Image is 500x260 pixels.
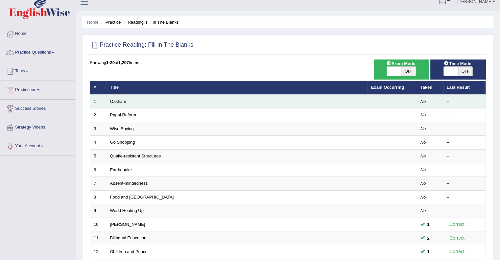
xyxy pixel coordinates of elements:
[447,194,482,201] div: –
[0,43,75,60] a: Practice Questions
[447,126,482,132] div: –
[425,248,432,255] span: You can still take this question
[90,245,107,259] td: 12
[107,81,368,95] th: Title
[420,208,426,213] em: No
[122,19,179,25] li: Reading: Fill In The Blanks
[420,112,426,117] em: No
[420,126,426,131] em: No
[447,180,482,187] div: –
[0,25,75,41] a: Home
[447,139,482,146] div: –
[110,249,148,254] a: Children and Peace
[374,59,429,80] div: Show exams occurring in exams
[447,153,482,159] div: –
[417,81,443,95] th: Taken
[110,126,134,131] a: Wise Buying
[110,167,132,172] a: Earthquake
[447,112,482,118] div: –
[420,154,426,158] em: No
[443,81,486,95] th: Last Result
[87,20,99,25] a: Home
[447,234,467,242] div: Correct
[425,221,432,228] span: You can still take this question
[90,95,107,108] td: 1
[0,137,75,154] a: Your Account
[371,85,404,90] a: Exam Occurring
[458,67,473,76] span: OFF
[90,177,107,191] td: 7
[420,99,426,104] em: No
[90,218,107,231] td: 10
[118,60,129,65] b: 1,297
[110,154,161,158] a: Quake-resistant Structures
[447,99,482,105] div: –
[420,195,426,200] em: No
[420,181,426,186] em: No
[110,140,135,145] a: Go Shopping
[90,204,107,218] td: 9
[425,235,432,242] span: You can still take this question
[447,208,482,214] div: –
[401,67,416,76] span: OFF
[90,190,107,204] td: 8
[90,231,107,245] td: 11
[420,167,426,172] em: No
[110,112,136,117] a: Papal Reform
[441,60,475,67] span: Time Mode:
[0,81,75,97] a: Predictions
[0,62,75,79] a: Tests
[447,167,482,173] div: –
[420,140,426,145] em: No
[447,221,467,228] div: Correct
[90,40,193,50] h2: Practice Reading: Fill In The Blanks
[90,163,107,177] td: 6
[90,150,107,163] td: 5
[447,248,467,255] div: Correct
[110,181,148,186] a: Absent-mindedness
[90,136,107,150] td: 4
[90,81,107,95] th: #
[90,108,107,122] td: 2
[110,235,147,240] a: Bilingual Education
[106,60,115,65] b: 1-20
[0,100,75,116] a: Success Stories
[110,195,174,200] a: Food and [GEOGRAPHIC_DATA]
[0,118,75,135] a: Strategy Videos
[384,60,419,67] span: Exam Mode:
[90,122,107,136] td: 3
[100,19,121,25] li: Practice
[110,208,144,213] a: World Heating Up
[110,222,145,227] a: [PERSON_NAME]
[90,59,486,66] div: Showing of items.
[110,99,126,104] a: Oakham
